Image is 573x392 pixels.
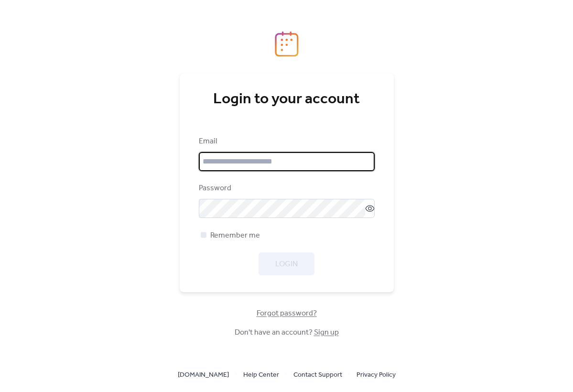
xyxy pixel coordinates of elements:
span: Privacy Policy [357,370,396,381]
span: Forgot password? [257,308,317,319]
span: Contact Support [293,370,342,381]
span: [DOMAIN_NAME] [178,370,229,381]
a: Forgot password? [257,311,317,316]
img: logo [275,31,299,57]
span: Help Center [243,370,279,381]
a: [DOMAIN_NAME] [178,369,229,381]
div: Email [199,136,373,147]
span: Remember me [210,230,260,241]
span: Don't have an account? [235,327,339,338]
a: Privacy Policy [357,369,396,381]
a: Help Center [243,369,279,381]
div: Password [199,183,373,194]
div: Login to your account [199,90,375,109]
a: Contact Support [293,369,342,381]
a: Sign up [314,325,339,340]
